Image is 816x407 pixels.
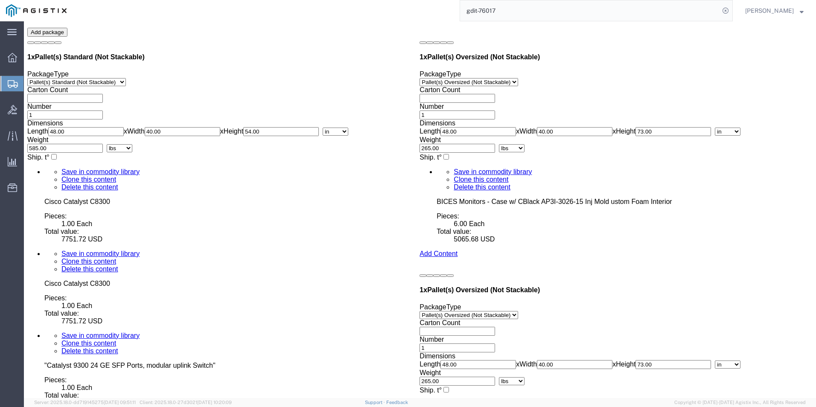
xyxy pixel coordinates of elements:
a: Support [365,400,386,405]
input: Search for shipment number, reference number [460,0,720,21]
span: [DATE] 10:20:09 [197,400,232,405]
span: Server: 2025.18.0-dd719145275 [34,400,136,405]
span: Mitchell Mattocks [745,6,794,15]
span: Client: 2025.18.0-27d3021 [140,400,232,405]
a: Feedback [386,400,408,405]
span: [DATE] 09:51:11 [104,400,136,405]
iframe: FS Legacy Container [24,21,816,398]
img: logo [6,4,67,17]
button: [PERSON_NAME] [745,6,804,16]
span: Copyright © [DATE]-[DATE] Agistix Inc., All Rights Reserved [674,399,806,406]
